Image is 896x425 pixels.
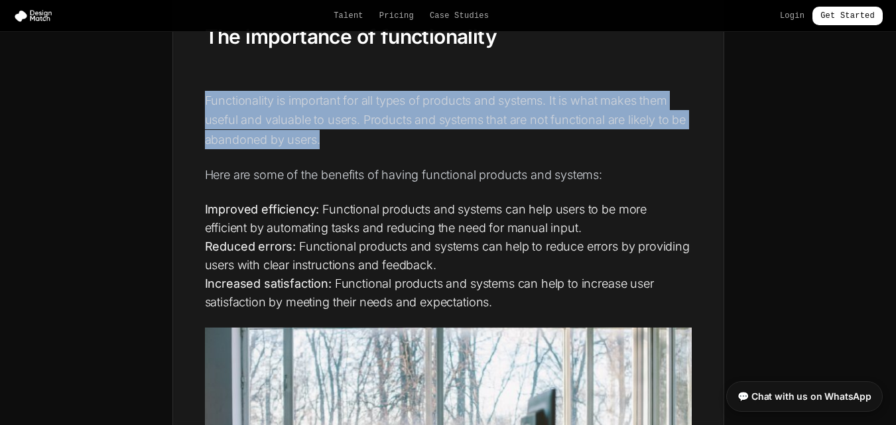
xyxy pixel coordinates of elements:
h2: The importance of functionality [205,25,692,50]
li: Functional products and systems can help to increase user satisfaction by meeting their needs and... [205,274,692,312]
p: Functionality is important for all types of products and systems. It is what makes them useful an... [205,91,692,149]
strong: Improved efficiency: [205,202,320,216]
strong: Reduced errors: [205,239,296,253]
a: 💬 Chat with us on WhatsApp [726,381,883,412]
a: Login [780,11,804,21]
p: Here are some of the benefits of having functional products and systems: [205,165,692,184]
a: Talent [334,11,363,21]
a: Get Started [812,7,883,25]
a: Pricing [379,11,414,21]
li: Functional products and systems can help users to be more efficient by automating tasks and reduc... [205,200,692,237]
a: Case Studies [430,11,489,21]
strong: Increased satisfaction: [205,276,332,290]
img: Design Match [13,9,58,23]
li: Functional products and systems can help to reduce errors by providing users with clear instructi... [205,237,692,274]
